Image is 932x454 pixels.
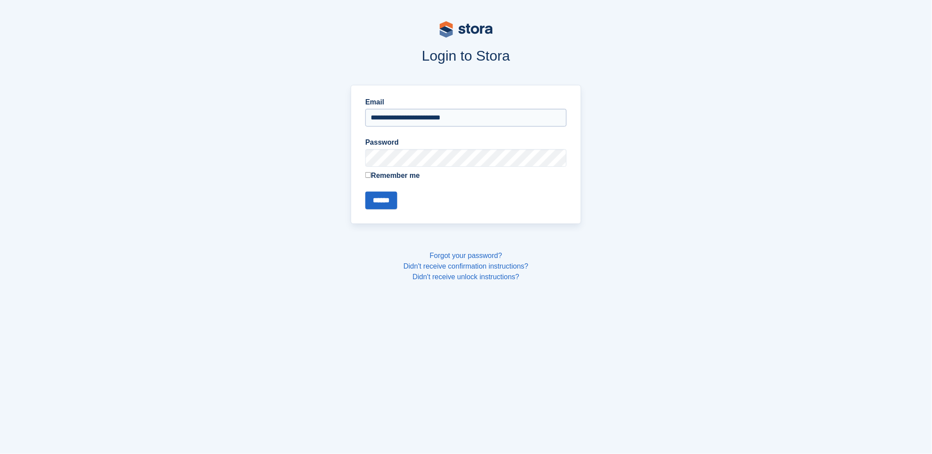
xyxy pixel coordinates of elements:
label: Email [365,97,567,108]
label: Password [365,137,567,148]
h1: Login to Stora [182,48,750,64]
a: Didn't receive unlock instructions? [413,273,519,281]
img: stora-logo-53a41332b3708ae10de48c4981b4e9114cc0af31d8433b30ea865607fb682f29.svg [440,21,493,38]
input: Remember me [365,172,371,178]
a: Forgot your password? [430,252,502,259]
label: Remember me [365,170,567,181]
a: Didn't receive confirmation instructions? [403,262,528,270]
